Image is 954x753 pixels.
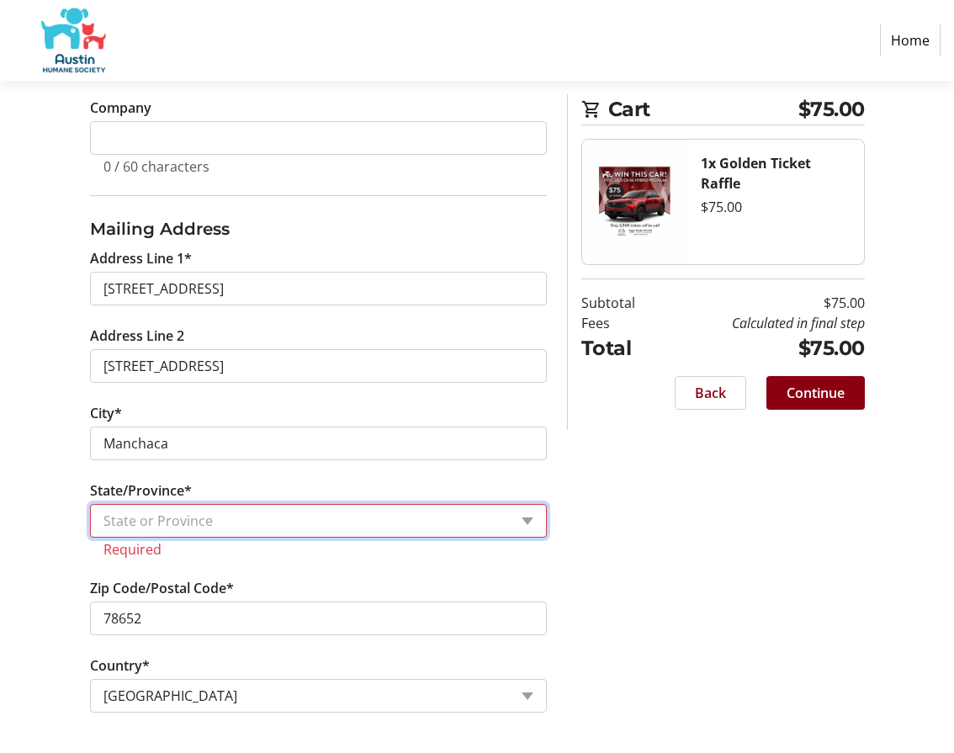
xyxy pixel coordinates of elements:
label: Country* [90,655,150,676]
td: $75.00 [663,333,865,363]
h3: Mailing Address [90,216,547,241]
button: Back [675,376,746,410]
input: City [90,427,547,460]
input: Zip or Postal Code [90,602,547,635]
input: Address [90,272,547,305]
div: $75.00 [701,197,851,217]
label: Address Line 2 [90,326,184,346]
td: Subtotal [581,293,663,313]
span: Cart [608,94,798,125]
span: Back [695,383,726,403]
td: Calculated in final step [663,313,865,333]
label: Address Line 1* [90,248,192,268]
button: Continue [766,376,865,410]
td: $75.00 [663,293,865,313]
span: $75.00 [798,94,865,125]
label: Company [90,98,151,118]
label: Zip Code/Postal Code* [90,578,234,598]
img: Austin Humane Society's Logo [13,7,133,74]
a: Home [880,24,941,56]
img: Golden Ticket Raffle [582,140,687,264]
label: State/Province* [90,480,192,501]
strong: 1x Golden Ticket Raffle [701,154,811,193]
label: City* [90,403,122,423]
tr-character-limit: 0 / 60 characters [103,157,209,176]
td: Fees [581,313,663,333]
td: Total [581,333,663,363]
tr-error: Required [103,541,533,558]
span: Continue [787,383,845,403]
